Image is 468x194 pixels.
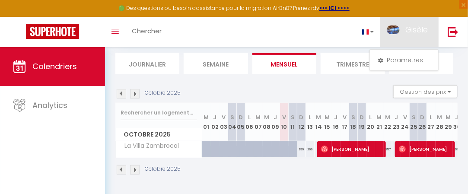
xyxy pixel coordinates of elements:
li: Journalier [115,53,179,74]
abbr: M [325,113,330,121]
abbr: S [291,113,295,121]
th: 20 [366,103,375,141]
abbr: V [222,113,226,121]
th: 09 [271,103,280,141]
th: 08 [263,103,271,141]
abbr: M [204,113,209,121]
abbr: D [420,113,425,121]
th: 29 [444,103,453,141]
abbr: D [360,113,364,121]
abbr: D [239,113,243,121]
abbr: L [369,113,372,121]
th: 21 [375,103,384,141]
th: 17 [341,103,349,141]
a: Chercher [125,17,168,47]
abbr: M [446,113,451,121]
abbr: S [412,113,416,121]
li: Mensuel [252,53,316,74]
li: Semaine [184,53,248,74]
abbr: S [351,113,355,121]
abbr: J [395,113,398,121]
abbr: L [309,113,312,121]
abbr: M [264,113,270,121]
p: Octobre 2025 [145,165,181,173]
th: 06 [245,103,254,141]
th: 28 [436,103,444,141]
abbr: L [248,113,251,121]
span: [PERSON_NAME] [321,141,385,157]
th: 25 [410,103,418,141]
th: 19 [358,103,366,141]
abbr: S [230,113,234,121]
abbr: V [403,113,407,121]
li: Trimestre [321,53,385,74]
th: 04 [228,103,237,141]
input: Rechercher un logement... [121,105,197,121]
span: La Villa Zambrocal [117,141,181,151]
abbr: L [430,113,433,121]
abbr: D [299,113,304,121]
abbr: M [316,113,322,121]
span: Calendriers [32,61,77,72]
a: Paramètres [372,53,436,67]
abbr: J [213,113,217,121]
th: 16 [332,103,341,141]
span: [PERSON_NAME] [399,141,454,157]
abbr: J [455,113,459,121]
div: 388 [453,141,462,157]
th: 24 [401,103,410,141]
th: 15 [323,103,332,141]
abbr: V [282,113,286,121]
th: 10 [280,103,289,141]
abbr: M [377,113,382,121]
p: Octobre 2025 [145,89,181,97]
th: 02 [211,103,220,141]
th: 22 [384,103,392,141]
th: 23 [392,103,401,141]
abbr: V [343,113,347,121]
div: 299 [297,141,306,157]
span: Analytics [32,100,67,111]
th: 12 [297,103,306,141]
div: 299 [306,141,315,157]
a: ... Gisèle [380,17,439,47]
a: >>> ICI <<<< [319,4,350,12]
th: 27 [427,103,436,141]
th: 03 [220,103,228,141]
button: Gestion des prix [393,85,458,98]
th: 14 [315,103,323,141]
abbr: M [385,113,391,121]
div: 357 [384,141,392,157]
th: 13 [306,103,315,141]
span: Octobre 2025 [116,128,202,141]
th: 11 [289,103,297,141]
th: 07 [254,103,263,141]
th: 26 [418,103,427,141]
abbr: J [274,113,277,121]
th: 30 [453,103,462,141]
abbr: M [437,113,443,121]
th: 18 [349,103,358,141]
th: 05 [237,103,245,141]
img: logout [448,26,458,37]
abbr: M [256,113,261,121]
span: Gisèle [405,24,428,35]
abbr: J [334,113,338,121]
img: ... [387,25,400,34]
img: Super Booking [26,24,79,39]
th: 01 [202,103,211,141]
span: Chercher [132,26,162,35]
